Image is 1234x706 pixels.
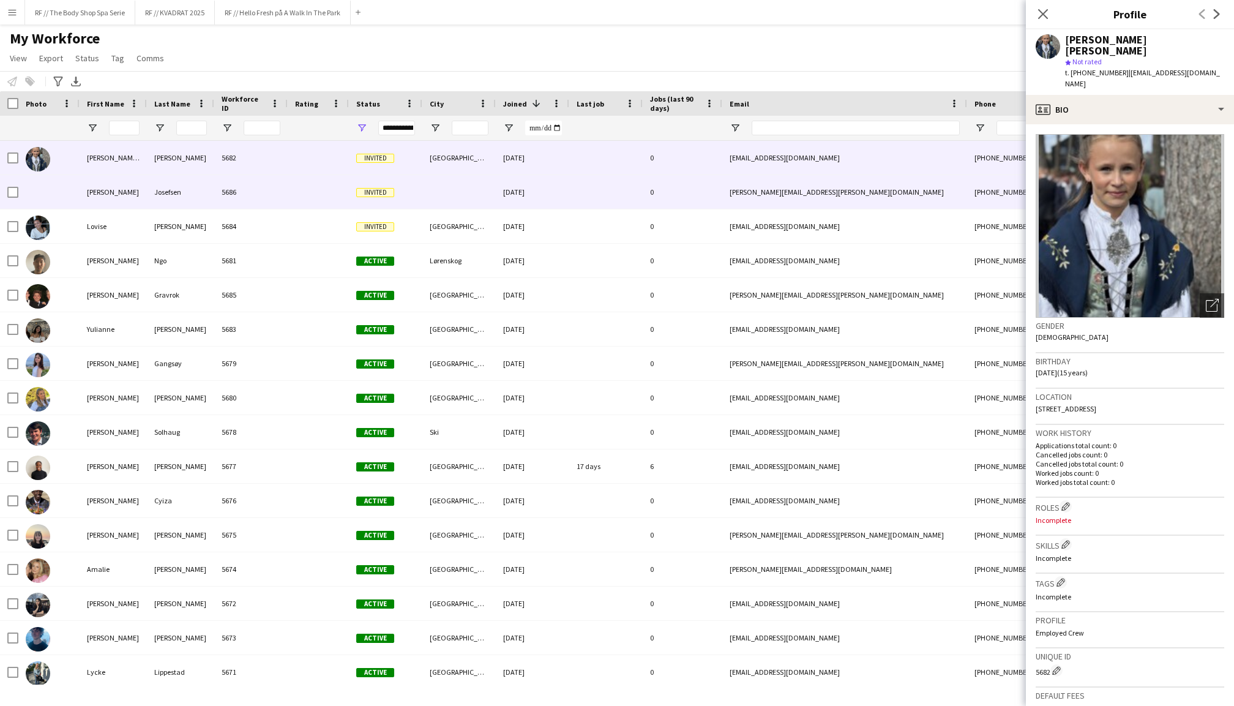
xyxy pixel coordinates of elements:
[722,484,967,517] div: [EMAIL_ADDRESS][DOMAIN_NAME]
[1036,628,1224,637] p: Employed Crew
[87,99,124,108] span: First Name
[26,99,47,108] span: Photo
[967,244,1124,277] div: [PHONE_NUMBER]
[356,394,394,403] span: Active
[967,381,1124,415] div: [PHONE_NUMBER]
[80,484,147,517] div: [PERSON_NAME]
[356,634,394,643] span: Active
[1036,320,1224,331] h3: Gender
[1065,68,1220,88] span: | [EMAIL_ADDRESS][DOMAIN_NAME]
[967,312,1124,346] div: [PHONE_NUMBER]
[1036,450,1224,459] p: Cancelled jobs count: 0
[967,141,1124,175] div: [PHONE_NUMBER]
[147,141,214,175] div: [PERSON_NAME]
[80,312,147,346] div: Yulianne
[967,278,1124,312] div: [PHONE_NUMBER]
[26,524,50,549] img: Sigrid Finholt
[722,312,967,346] div: [EMAIL_ADDRESS][DOMAIN_NAME]
[422,381,496,415] div: [GEOGRAPHIC_DATA]
[80,621,147,655] div: [PERSON_NAME]
[132,50,169,66] a: Comms
[154,122,165,133] button: Open Filter Menu
[214,518,288,552] div: 5675
[25,1,135,24] button: RF // The Body Shop Spa Serie
[967,484,1124,517] div: [PHONE_NUMBER]
[75,53,99,64] span: Status
[1036,516,1224,525] p: Incomplete
[722,655,967,689] div: [EMAIL_ADDRESS][DOMAIN_NAME]
[80,175,147,209] div: [PERSON_NAME]
[1065,68,1129,77] span: t. [PHONE_NUMBER]
[643,312,722,346] div: 0
[147,347,214,380] div: Gangsøy
[722,244,967,277] div: [EMAIL_ADDRESS][DOMAIN_NAME]
[643,278,722,312] div: 0
[496,484,569,517] div: [DATE]
[1036,368,1088,377] span: [DATE] (15 years)
[34,50,68,66] a: Export
[1026,6,1234,22] h3: Profile
[215,1,351,24] button: RF // Hello Fresh på A Walk In The Park
[967,552,1124,586] div: [PHONE_NUMBER]
[356,325,394,334] span: Active
[147,655,214,689] div: Lippestad
[356,99,380,108] span: Status
[422,312,496,346] div: [GEOGRAPHIC_DATA]
[1036,441,1224,450] p: Applications total count: 0
[1036,651,1224,662] h3: Unique ID
[1036,356,1224,367] h3: Birthday
[147,278,214,312] div: Gravrok
[10,53,27,64] span: View
[643,347,722,380] div: 0
[496,312,569,346] div: [DATE]
[26,318,50,343] img: Yulianne Avalos Carvajal
[643,518,722,552] div: 0
[80,415,147,449] div: [PERSON_NAME]
[26,284,50,309] img: Sean Gravrok
[496,518,569,552] div: [DATE]
[496,552,569,586] div: [DATE]
[722,175,967,209] div: [PERSON_NAME][EMAIL_ADDRESS][PERSON_NAME][DOMAIN_NAME]
[1036,576,1224,589] h3: Tags
[214,552,288,586] div: 5674
[26,250,50,274] img: Martin Ngo
[967,587,1124,620] div: [PHONE_NUMBER]
[1036,391,1224,402] h3: Location
[967,518,1124,552] div: [PHONE_NUMBER]
[26,147,50,171] img: Isabella Christine Andreassen-Sund
[80,244,147,277] div: [PERSON_NAME]
[650,94,700,113] span: Jobs (last 90 days)
[135,1,215,24] button: RF // KVADRAT 2025
[722,552,967,586] div: [PERSON_NAME][EMAIL_ADDRESS][DOMAIN_NAME]
[222,94,266,113] span: Workforce ID
[496,175,569,209] div: [DATE]
[26,593,50,617] img: Doris Kasymova
[26,353,50,377] img: Maren Gangsøy
[422,484,496,517] div: [GEOGRAPHIC_DATA]
[722,347,967,380] div: [PERSON_NAME][EMAIL_ADDRESS][PERSON_NAME][DOMAIN_NAME]
[967,347,1124,380] div: [PHONE_NUMBER]
[80,209,147,243] div: Lovise
[214,244,288,277] div: 5681
[80,278,147,312] div: [PERSON_NAME]
[577,99,604,108] span: Last job
[1036,615,1224,626] h3: Profile
[80,347,147,380] div: [PERSON_NAME]
[643,415,722,449] div: 0
[147,415,214,449] div: Solhaug
[356,154,394,163] span: Invited
[1036,134,1224,318] img: Crew avatar or photo
[422,587,496,620] div: [GEOGRAPHIC_DATA]
[222,122,233,133] button: Open Filter Menu
[356,668,394,677] span: Active
[422,141,496,175] div: [GEOGRAPHIC_DATA]
[214,312,288,346] div: 5683
[356,531,394,540] span: Active
[422,621,496,655] div: [GEOGRAPHIC_DATA]
[503,122,514,133] button: Open Filter Menu
[1036,459,1224,468] p: Cancelled jobs total count: 0
[10,29,100,48] span: My Workforce
[496,621,569,655] div: [DATE]
[722,381,967,415] div: [EMAIL_ADDRESS][DOMAIN_NAME]
[643,621,722,655] div: 0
